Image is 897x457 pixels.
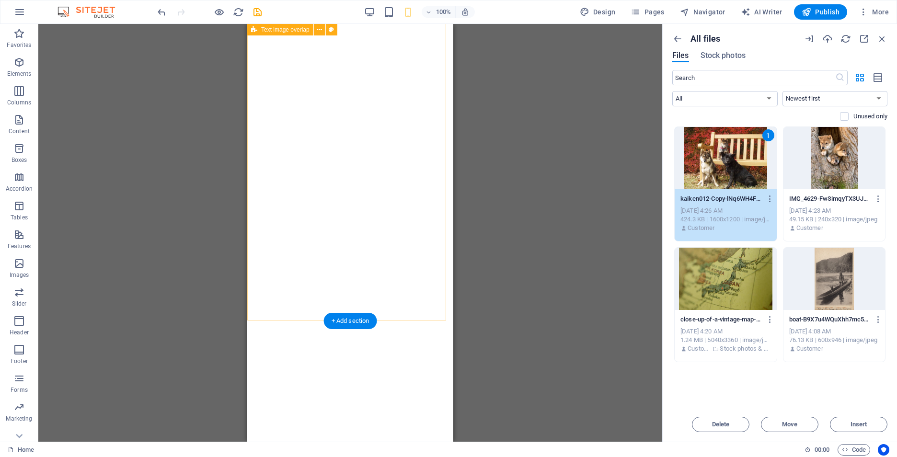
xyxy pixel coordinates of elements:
button: Code [838,444,870,456]
i: Undo: Edit headline (Ctrl+Z) [156,7,167,18]
i: URL import [804,34,815,44]
i: Reload [840,34,851,44]
span: Navigator [680,7,725,17]
div: [DATE] 4:23 AM [789,206,880,215]
p: Boxes [11,156,27,164]
i: Close [877,34,887,44]
div: [DATE] 4:20 AM [680,327,771,336]
a: Click to cancel selection. Double-click to open Pages [8,444,34,456]
i: Maximize [859,34,869,44]
button: Click here to leave preview mode and continue editing [213,6,225,18]
input: Search [672,70,835,85]
div: [DATE] 4:08 AM [789,327,880,336]
p: Elements [7,70,32,78]
div: 1 [762,129,774,141]
p: Customer [796,224,823,232]
h6: 100% [436,6,451,18]
span: AI Writer [741,7,782,17]
p: Customer [688,344,710,353]
div: + Add section [324,313,377,329]
button: Delete [692,417,749,432]
p: boat-B9X7u4WQuXhh7mc5IxijtA.jpg [789,315,871,324]
p: All files [690,34,720,44]
p: Displays only files that are not in use on the website. Files added during this session can still... [853,112,887,121]
span: Stock photos [701,50,746,61]
p: Tables [11,214,28,221]
button: Design [576,4,620,20]
p: Marketing [6,415,32,423]
p: Forms [11,386,28,394]
p: Columns [7,99,31,106]
i: Show all folders [672,34,683,44]
p: Accordion [6,185,33,193]
span: Design [580,7,616,17]
p: Footer [11,357,28,365]
i: Reload page [233,7,244,18]
button: Usercentrics [878,444,889,456]
button: undo [156,6,167,18]
button: AI Writer [737,4,786,20]
span: Text image overlap [261,27,310,33]
div: 1.24 MB | 5040x3360 | image/jpeg [680,336,771,344]
i: Upload [822,34,833,44]
p: Customer [796,344,823,353]
p: Slider [12,300,27,308]
i: Save (Ctrl+S) [252,7,263,18]
div: 424.3 KB | 1600x1200 | image/jpeg [680,215,771,224]
img: Editor Logo [55,6,127,18]
button: More [855,4,893,20]
h6: Session time [805,444,830,456]
span: 00 00 [815,444,829,456]
span: Delete [712,422,730,427]
p: Favorites [7,41,31,49]
button: Pages [627,4,668,20]
div: 49.15 KB | 240x320 | image/jpeg [789,215,880,224]
button: save [252,6,263,18]
div: [DATE] 4:26 AM [680,206,771,215]
i: On resize automatically adjust zoom level to fit chosen device. [461,8,470,16]
div: 76.13 KB | 600x946 | image/jpeg [789,336,880,344]
button: 100% [422,6,456,18]
span: More [859,7,889,17]
span: Move [782,422,797,427]
button: Insert [830,417,887,432]
p: Customer [688,224,714,232]
p: kaiken012-Copy-lNq6WH4FuQ4h91PfPo4cyw.jpg [680,194,762,203]
button: reload [232,6,244,18]
span: Insert [851,422,867,427]
p: Header [10,329,29,336]
button: Move [761,417,818,432]
p: Stock photos & videos [720,344,770,353]
p: close-up-of-a-vintage-map-highlighting-[GEOGRAPHIC_DATA]-and-[GEOGRAPHIC_DATA]-with-a-selective-f... [680,315,762,324]
button: Publish [794,4,847,20]
p: IMG_4629-FwSimqyTX3UJ9FFGdO_-Zw.jpg [789,194,871,203]
p: Content [9,127,30,135]
p: Features [8,242,31,250]
span: Code [842,444,866,456]
p: Images [10,271,29,279]
span: Files [672,50,689,61]
span: : [821,446,823,453]
button: Navigator [676,4,729,20]
span: Pages [631,7,664,17]
span: Publish [802,7,839,17]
